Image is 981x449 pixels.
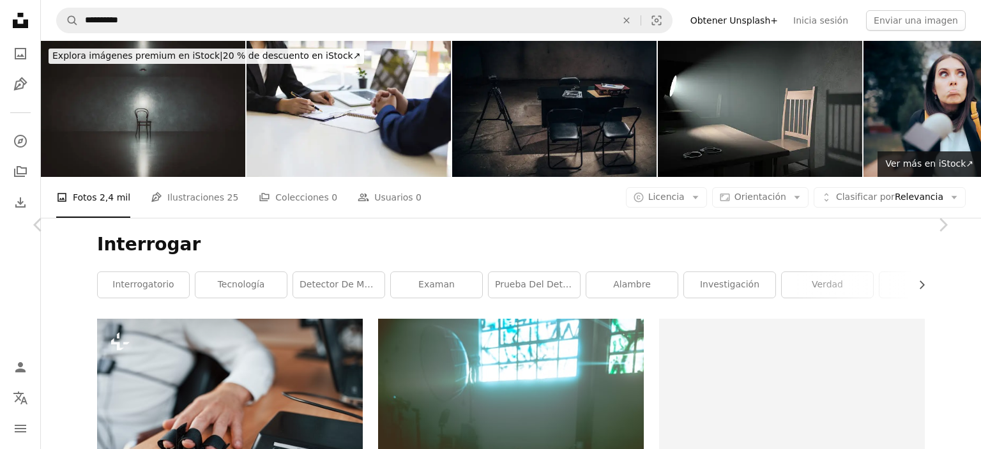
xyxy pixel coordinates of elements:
a: alambre [586,272,678,298]
a: Usuarios 0 [358,177,422,218]
img: Interrogatorio habitación [658,41,862,177]
button: Orientación [712,187,809,208]
a: verdad [782,272,873,298]
a: Siguiente [904,164,981,286]
a: La mano con electrodos en los dedos está sobre la mesa. Un hombre sospechoso pasa el detector de ... [97,402,363,413]
a: Ilustraciones [8,72,33,97]
h1: Interrogar [97,233,925,256]
a: examan [391,272,482,298]
form: Encuentra imágenes en todo el sitio [56,8,673,33]
button: Enviar una imagen [866,10,966,31]
span: Relevancia [836,191,943,204]
button: Menú [8,416,33,441]
a: detector de mentira [293,272,384,298]
span: Ver más en iStock ↗ [885,158,973,169]
a: gri [879,272,971,298]
a: Inicia sesión [786,10,856,31]
span: Orientación [734,192,786,202]
button: Búsqueda visual [641,8,672,33]
a: Tecnología [195,272,287,298]
button: Clasificar porRelevancia [814,187,966,208]
span: 0 [331,190,337,204]
button: Licencia [626,187,707,208]
a: Ilustraciones 25 [151,177,238,218]
a: Ver más en iStock↗ [878,151,981,177]
a: Obtener Unsplash+ [683,10,786,31]
a: Explora imágenes premium en iStock|20 % de descuento en iStock↗ [41,41,372,72]
img: El gerente está leyendo el currículum y está entrevistando al nuevo empleado. Negociar negocios y... [247,41,451,177]
a: Colecciones [8,159,33,185]
span: Clasificar por [836,192,895,202]
a: Iniciar sesión / Registrarse [8,354,33,380]
span: Licencia [648,192,685,202]
span: 0 [416,190,422,204]
img: Silla vieja en una habitación vacía [41,41,245,177]
a: Colecciones 0 [259,177,337,218]
a: Explorar [8,128,33,154]
div: 20 % de descuento en iStock ↗ [49,49,364,64]
img: Sala de interrogatorios [452,41,657,177]
a: investigación [684,272,775,298]
span: 25 [227,190,238,204]
button: Idioma [8,385,33,411]
span: Explora imágenes premium en iStock | [52,50,223,61]
button: Buscar en Unsplash [57,8,79,33]
button: Borrar [612,8,641,33]
a: Fotos [8,41,33,66]
a: interrogatorio [98,272,189,298]
a: Prueba del detector de mentira [489,272,580,298]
